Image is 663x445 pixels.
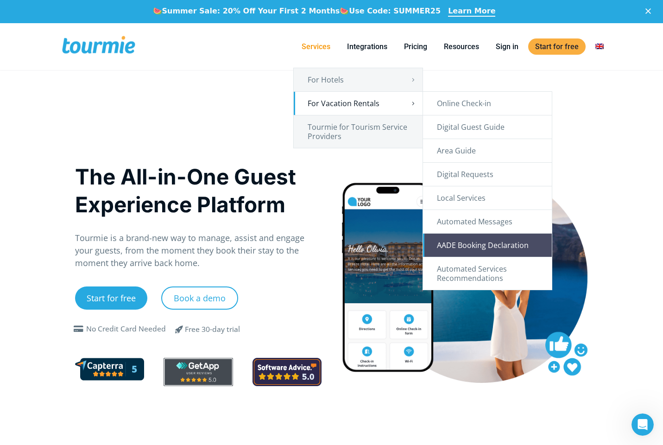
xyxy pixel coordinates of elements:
b: Use Code: SUMMER25 [349,6,441,15]
span:  [71,325,86,333]
div: Close [645,8,655,14]
a: Resources [437,41,486,52]
a: Automated Messages [423,210,552,233]
p: Tourmie is a brand-new way to manage, assist and engage your guests, from the moment they book th... [75,232,322,269]
a: Local Services [423,186,552,210]
div: Free 30-day trial [185,324,240,335]
span:  [168,324,190,335]
a: Area Guide [423,139,552,162]
iframe: Intercom live chat [631,413,654,436]
a: Services [295,41,337,52]
a: AADE Booking Declaration [423,234,552,257]
a: Start for free [75,286,147,310]
a: Digital Guest Guide [423,115,552,139]
a: Book a demo [161,286,238,310]
a: Online Check-in [423,92,552,115]
a: Learn More [448,6,495,17]
a: Sign in [489,41,525,52]
b: Summer Sale: 20% Off Your First 2 Months [162,6,340,15]
a: Digital Requests [423,163,552,186]
a: Start for free [528,38,586,55]
a: Tourmie for Tourism Service Providers [294,115,423,148]
div: 🍉 🍉 [153,6,441,16]
h1: The All-in-One Guest Experience Platform [75,163,322,218]
a: Integrations [340,41,394,52]
a: Pricing [397,41,434,52]
a: For Vacation Rentals [294,92,423,115]
a: For Hotels [294,68,423,91]
div: No Credit Card Needed [86,324,166,335]
a: Automated Services Recommendations [423,257,552,290]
